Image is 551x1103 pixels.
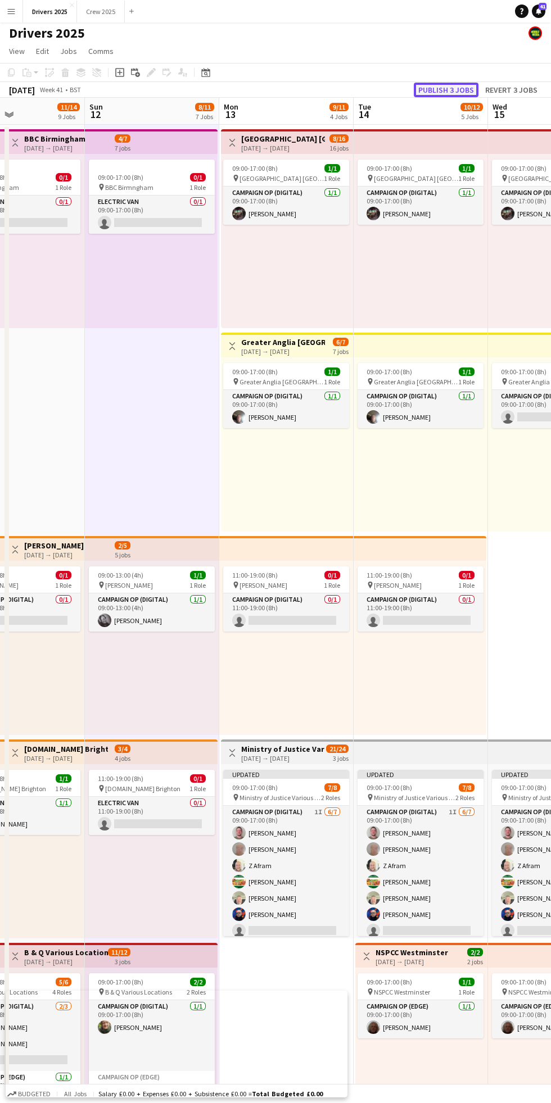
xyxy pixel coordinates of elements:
[58,112,79,121] div: 9 Jobs
[88,46,114,56] span: Comms
[4,44,29,58] a: View
[105,784,180,793] span: [DOMAIN_NAME] Brighton
[324,783,340,792] span: 7/8
[241,134,325,144] h3: [GEOGRAPHIC_DATA] [GEOGRAPHIC_DATA]
[333,753,349,762] div: 3 jobs
[115,550,130,559] div: 5 jobs
[89,196,215,234] app-card-role: Electric Van0/109:00-17:00 (8h)
[240,793,321,802] span: Ministry of Justice Various Locations
[223,566,349,632] app-job-card: 11:00-19:00 (8h)0/1 [PERSON_NAME]1 RoleCampaign Op (Digital)0/111:00-19:00 (8h)
[24,551,84,559] div: [DATE] → [DATE]
[89,160,215,234] app-job-card: 09:00-17:00 (8h)0/1 BBC Birmngham1 RoleElectric Van0/109:00-17:00 (8h)
[459,164,475,173] span: 1/1
[241,144,325,152] div: [DATE] → [DATE]
[232,571,278,579] span: 11:00-19:00 (8h)
[56,774,71,783] span: 1/1
[105,988,172,996] span: B & Q Various Locations
[501,978,547,986] span: 09:00-17:00 (8h)
[31,44,53,58] a: Edit
[358,160,484,225] app-job-card: 09:00-17:00 (8h)1/1 [GEOGRAPHIC_DATA] [GEOGRAPHIC_DATA]1 RoleCampaign Op (Digital)1/109:00-17:00 ...
[358,363,484,428] div: 09:00-17:00 (8h)1/1 Greater Anglia [GEOGRAPHIC_DATA]1 RoleCampaign Op (Digital)1/109:00-17:00 (8h...
[88,108,103,121] span: 12
[187,988,206,996] span: 2 Roles
[358,806,484,942] app-card-role: Campaign Op (Digital)1I6/709:00-17:00 (8h)[PERSON_NAME][PERSON_NAME]Z Afram[PERSON_NAME][PERSON_N...
[105,581,153,589] span: [PERSON_NAME]
[55,784,71,793] span: 1 Role
[358,566,484,632] app-job-card: 11:00-19:00 (8h)0/1 [PERSON_NAME]1 RoleCampaign Op (Digital)0/111:00-19:00 (8h)
[367,164,412,173] span: 09:00-17:00 (8h)
[56,173,71,181] span: 0/1
[6,991,347,1097] iframe: Popup CTA
[98,173,143,181] span: 09:00-17:00 (8h)
[501,164,547,173] span: 09:00-17:00 (8h)
[458,378,475,386] span: 1 Role
[36,46,49,56] span: Edit
[9,46,25,56] span: View
[458,581,475,589] span: 1 Role
[460,103,483,111] span: 10/12
[333,346,349,356] div: 7 jobs
[376,957,448,966] div: [DATE] → [DATE]
[467,956,483,966] div: 2 jobs
[56,978,71,986] span: 5/6
[195,103,214,111] span: 8/11
[98,774,143,783] span: 11:00-19:00 (8h)
[330,112,348,121] div: 4 Jobs
[324,581,340,589] span: 1 Role
[24,957,108,966] div: [DATE] → [DATE]
[190,571,206,579] span: 1/1
[374,793,455,802] span: Ministry of Justice Various Locations
[241,754,325,762] div: [DATE] → [DATE]
[324,164,340,173] span: 1/1
[374,174,458,183] span: [GEOGRAPHIC_DATA] [GEOGRAPHIC_DATA]
[358,973,484,1038] div: 09:00-17:00 (8h)1/1 NSPCC Westminster1 RoleCampaign Op (Edge)1/109:00-17:00 (8h)[PERSON_NAME]
[240,174,324,183] span: [GEOGRAPHIC_DATA] [GEOGRAPHIC_DATA]
[367,367,412,376] span: 09:00-17:00 (8h)
[358,187,484,225] app-card-role: Campaign Op (Digital)1/109:00-17:00 (8h)[PERSON_NAME]
[189,784,206,793] span: 1 Role
[329,134,349,143] span: 8/16
[115,143,130,152] div: 7 jobs
[501,783,547,792] span: 09:00-17:00 (8h)
[376,947,448,957] h3: NSPCC Westminster
[333,338,349,346] span: 6/7
[223,770,349,779] div: Updated
[321,793,340,802] span: 2 Roles
[77,1,125,22] button: Crew 2025
[24,144,85,152] div: [DATE] → [DATE]
[70,85,81,94] div: BST
[232,367,278,376] span: 09:00-17:00 (8h)
[98,571,143,579] span: 09:00-13:00 (4h)
[324,367,340,376] span: 1/1
[115,753,130,762] div: 4 jobs
[324,378,340,386] span: 1 Role
[223,363,349,428] app-job-card: 09:00-17:00 (8h)1/1 Greater Anglia [GEOGRAPHIC_DATA]1 RoleCampaign Op (Digital)1/109:00-17:00 (8h...
[9,25,85,42] h1: Drivers 2025
[374,988,430,996] span: NSPCC Westminster
[501,367,547,376] span: 09:00-17:00 (8h)
[367,978,412,986] span: 09:00-17:00 (8h)
[115,745,130,753] span: 3/4
[89,770,215,835] app-job-card: 11:00-19:00 (8h)0/1 [DOMAIN_NAME] Brighton1 RoleElectric Van0/111:00-19:00 (8h)
[89,102,103,112] span: Sun
[89,797,215,835] app-card-role: Electric Van0/111:00-19:00 (8h)
[115,956,130,966] div: 3 jobs
[481,83,542,97] button: Revert 3 jobs
[189,581,206,589] span: 1 Role
[190,173,206,181] span: 0/1
[223,770,349,936] app-job-card: Updated09:00-17:00 (8h)7/8 Ministry of Justice Various Locations2 RolesCampaign Op (Digital)1I6/7...
[240,378,324,386] span: Greater Anglia [GEOGRAPHIC_DATA]
[89,593,215,632] app-card-role: Campaign Op (Digital)1/109:00-13:00 (4h)[PERSON_NAME]
[358,593,484,632] app-card-role: Campaign Op (Digital)0/111:00-19:00 (8h)
[458,174,475,183] span: 1 Role
[493,102,507,112] span: Wed
[108,948,130,956] span: 11/12
[539,3,547,10] span: 41
[358,770,484,936] app-job-card: Updated09:00-17:00 (8h)7/8 Ministry of Justice Various Locations2 RolesCampaign Op (Digital)1I6/7...
[56,44,82,58] a: Jobs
